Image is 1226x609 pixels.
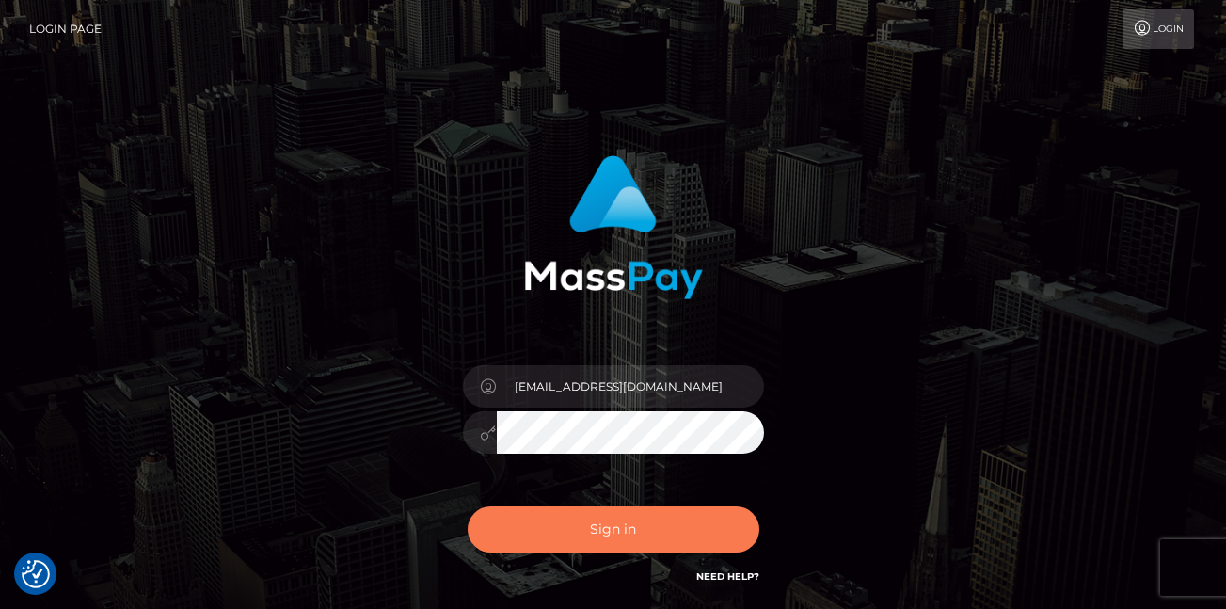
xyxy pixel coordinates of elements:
[468,506,759,553] button: Sign in
[1123,9,1194,49] a: Login
[696,570,759,583] a: Need Help?
[22,560,50,588] button: Consent Preferences
[497,365,764,408] input: Username...
[22,560,50,588] img: Revisit consent button
[524,155,703,299] img: MassPay Login
[29,9,102,49] a: Login Page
